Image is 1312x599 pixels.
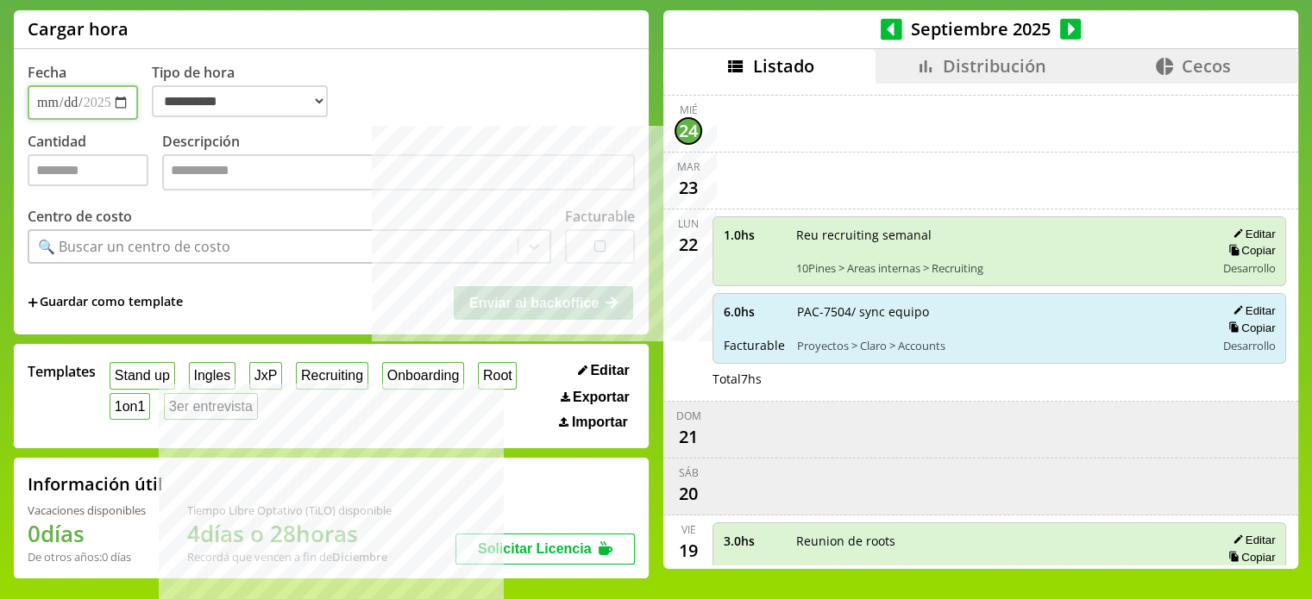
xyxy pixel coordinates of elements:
[28,472,163,496] h2: Información útil
[724,227,784,243] span: 1.0 hs
[796,260,1202,276] span: 10Pines > Areas internas > Recruiting
[556,389,635,406] button: Exportar
[675,423,702,451] div: 21
[565,207,635,226] label: Facturable
[28,154,148,186] input: Cantidad
[902,17,1060,41] span: Septiembre 2025
[675,117,702,145] div: 24
[164,393,258,420] button: 3er entrevista
[678,216,699,231] div: lun
[796,533,1202,549] span: Reunion de roots
[38,237,230,256] div: 🔍 Buscar un centro de costo
[478,362,517,389] button: Root
[28,502,146,518] div: Vacaciones disponibles
[1222,260,1275,276] span: Desarrollo
[797,303,1202,320] span: PAC-7504/ sync equipo
[187,518,392,549] h1: 4 días o 28 horas
[573,390,630,405] span: Exportar
[752,54,813,78] span: Listado
[28,207,132,226] label: Centro de costo
[680,103,698,117] div: mié
[1223,243,1275,258] button: Copiar
[382,362,464,389] button: Onboarding
[675,174,702,202] div: 23
[189,362,235,389] button: Ingles
[28,549,146,565] div: De otros años: 0 días
[1227,227,1275,241] button: Editar
[675,480,702,508] div: 20
[675,231,702,259] div: 22
[1223,321,1275,335] button: Copiar
[152,85,328,117] select: Tipo de hora
[249,362,282,389] button: JxP
[1222,338,1275,353] span: Desarrollo
[187,549,392,565] div: Recordá que vencen a fin de
[152,63,342,120] label: Tipo de hora
[28,132,162,195] label: Cantidad
[28,293,183,312] span: +Guardar como template
[796,227,1202,243] span: Reu recruiting semanal
[28,293,38,312] span: +
[1227,303,1275,318] button: Editar
[28,17,129,41] h1: Cargar hora
[943,54,1046,78] span: Distribución
[797,338,1202,353] span: Proyectos > Claro > Accounts
[677,159,700,174] div: mar
[572,415,628,430] span: Importar
[478,541,592,556] span: Solicitar Licencia
[28,518,146,549] h1: 0 días
[187,502,392,518] div: Tiempo Libre Optativo (TiLO) disponible
[1182,54,1231,78] span: Cecos
[675,537,702,565] div: 19
[110,362,175,389] button: Stand up
[1223,550,1275,565] button: Copiar
[663,84,1298,566] div: scrollable content
[573,362,635,379] button: Editar
[590,363,629,378] span: Editar
[332,549,387,565] b: Diciembre
[676,409,701,423] div: dom
[455,533,635,565] button: Solicitar Licencia
[28,63,66,82] label: Fecha
[679,465,699,480] div: sáb
[724,533,784,549] span: 3.0 hs
[724,337,785,353] span: Facturable
[162,154,635,190] textarea: Descripción
[296,362,368,389] button: Recruiting
[724,303,785,320] span: 6.0 hs
[1227,533,1275,547] button: Editar
[28,362,96,381] span: Templates
[162,132,635,195] label: Descripción
[110,393,150,420] button: 1on1
[681,522,696,537] div: vie
[712,371,1286,387] div: Total 7 hs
